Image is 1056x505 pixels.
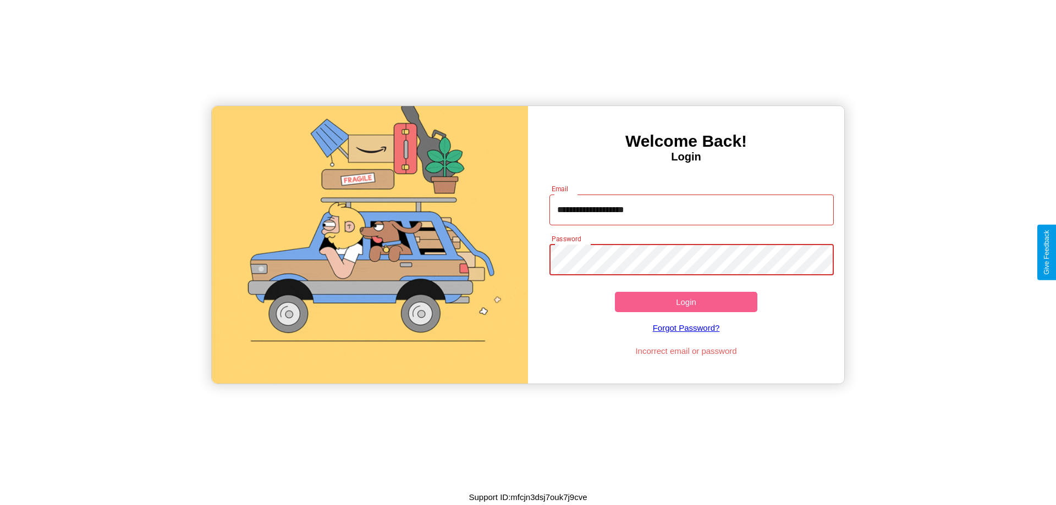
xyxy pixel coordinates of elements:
label: Password [552,234,581,243]
a: Forgot Password? [544,312,829,343]
img: gif [212,106,528,384]
h4: Login [528,151,844,163]
p: Support ID: mfcjn3dsj7ouk7j9cve [469,490,587,504]
button: Login [615,292,757,312]
p: Incorrect email or password [544,343,829,358]
div: Give Feedback [1043,230,1050,275]
label: Email [552,184,569,193]
h3: Welcome Back! [528,132,844,151]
